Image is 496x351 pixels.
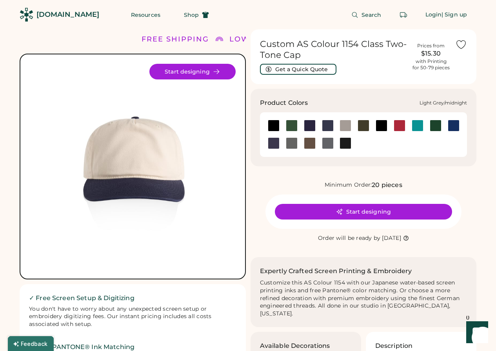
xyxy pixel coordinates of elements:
[184,12,199,18] span: Shop
[30,64,236,269] img: AS Colour 1154 Product Image
[122,7,170,23] button: Resources
[342,7,391,23] button: Search
[396,7,411,23] button: Retrieve an order
[260,98,308,108] h3: Product Colors
[318,234,381,242] div: Order will be ready by
[260,39,407,61] h1: Custom AS Colour 1154 Class Two-Tone Cap
[372,180,402,190] div: 20 pieces
[142,34,209,45] div: FREE SHIPPING
[411,49,451,58] div: $15.30
[229,34,309,45] div: LOWER 48 STATES
[459,316,492,349] iframe: Front Chat
[420,100,467,106] div: Light Grey/midnight
[425,11,442,19] div: Login
[260,279,467,318] div: Customize this AS Colour 1154 with our Japanese water-based screen printing inks and free Pantone...
[30,64,236,269] div: 1154 Style Image
[260,266,412,276] h2: Expertly Crafted Screen Printing & Embroidery
[174,7,218,23] button: Shop
[29,305,236,329] div: You don't have to worry about any unexpected screen setup or embroidery digitizing fees. Our inst...
[149,64,236,79] button: Start designing
[260,341,330,351] h3: Available Decorations
[325,181,372,189] div: Minimum Order:
[20,8,33,22] img: Rendered Logo - Screens
[375,341,413,351] h3: Description
[417,43,445,49] div: Prices from
[29,293,236,303] h2: ✓ Free Screen Setup & Digitizing
[441,11,467,19] div: | Sign up
[275,204,452,220] button: Start designing
[382,234,401,242] div: [DATE]
[412,58,450,71] div: with Printing for 50-79 pieces
[362,12,382,18] span: Search
[260,64,336,75] button: Get a Quick Quote
[36,10,99,20] div: [DOMAIN_NAME]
